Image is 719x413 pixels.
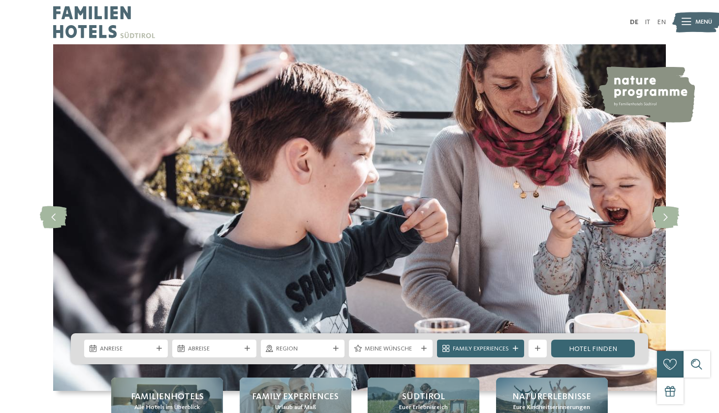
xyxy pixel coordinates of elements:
[512,391,591,403] span: Naturerlebnisse
[275,403,316,412] span: Urlaub auf Maß
[134,403,200,412] span: Alle Hotels im Überblick
[188,345,241,353] span: Abreise
[100,345,153,353] span: Anreise
[252,391,339,403] span: Family Experiences
[551,340,635,357] a: Hotel finden
[53,44,666,391] img: Familienhotels Südtirol: The happy family places
[365,345,417,353] span: Meine Wünsche
[402,391,445,403] span: Südtirol
[657,19,666,26] a: EN
[131,391,204,403] span: Familienhotels
[597,66,695,123] img: nature programme by Familienhotels Südtirol
[276,345,329,353] span: Region
[399,403,448,412] span: Euer Erlebnisreich
[453,345,509,353] span: Family Experiences
[645,19,650,26] a: IT
[630,19,638,26] a: DE
[695,18,712,27] span: Menü
[513,403,590,412] span: Eure Kindheitserinnerungen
